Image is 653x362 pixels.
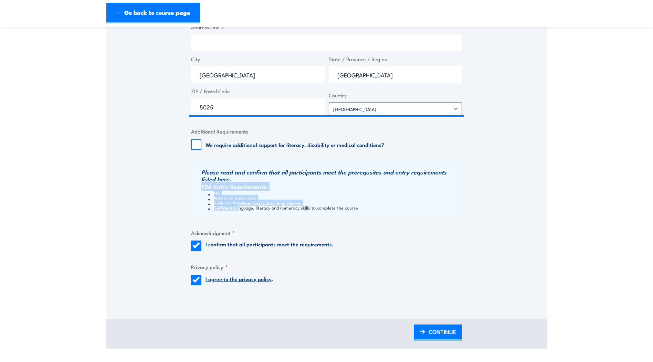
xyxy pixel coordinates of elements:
[106,3,200,23] a: ← Go back to course page
[208,191,460,195] li: USI
[191,55,325,63] label: City
[329,92,462,99] label: Country
[191,23,462,31] label: Address Line 2
[191,229,235,237] legend: Acknowledgment
[208,195,460,200] li: Fitness to participate
[208,200,460,205] li: Enclosed footwear, long pants, long sleeves
[329,55,462,63] label: State / Province / Region
[206,141,384,148] label: We require additional support for literacy, disability or medical conditions?
[206,241,334,251] label: I confirm that all participants meet the requirements.
[191,87,325,95] label: ZIP / Postal Code
[201,183,460,190] h3: FSA Entry Requirements:
[206,275,273,285] label: .
[191,127,248,135] legend: Additional Requirements
[201,169,460,182] h3: Please read and confirm that all participants meet the prerequsites and entry requirements listed...
[206,275,272,283] a: I agree to the privacy policy
[191,263,228,271] legend: Privacy policy
[414,324,462,341] a: CONTINUE
[208,205,460,210] li: Sufficient Language, literacy and numeracy skills to complete the course
[429,323,456,341] span: CONTINUE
